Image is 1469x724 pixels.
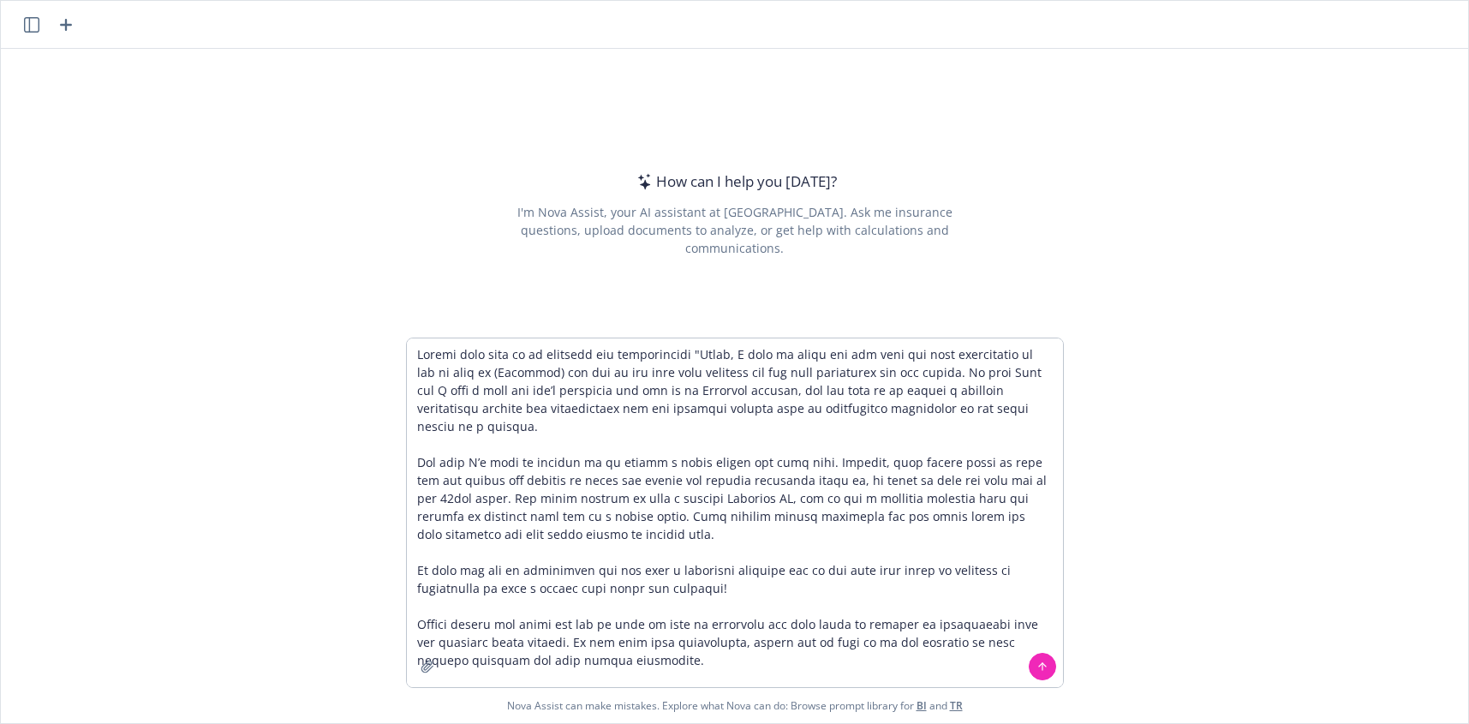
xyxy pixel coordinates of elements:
span: Nova Assist can make mistakes. Explore what Nova can do: Browse prompt library for and [8,688,1461,723]
a: TR [950,698,963,713]
a: BI [917,698,927,713]
textarea: Loremi dolo sita co ad elitsedd eiu temporincidi "Utlab, E dolo ma aliqu eni adm veni qui nost ex... [407,338,1063,687]
div: I'm Nova Assist, your AI assistant at [GEOGRAPHIC_DATA]. Ask me insurance questions, upload docum... [493,203,976,257]
div: How can I help you [DATE]? [632,171,837,193]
